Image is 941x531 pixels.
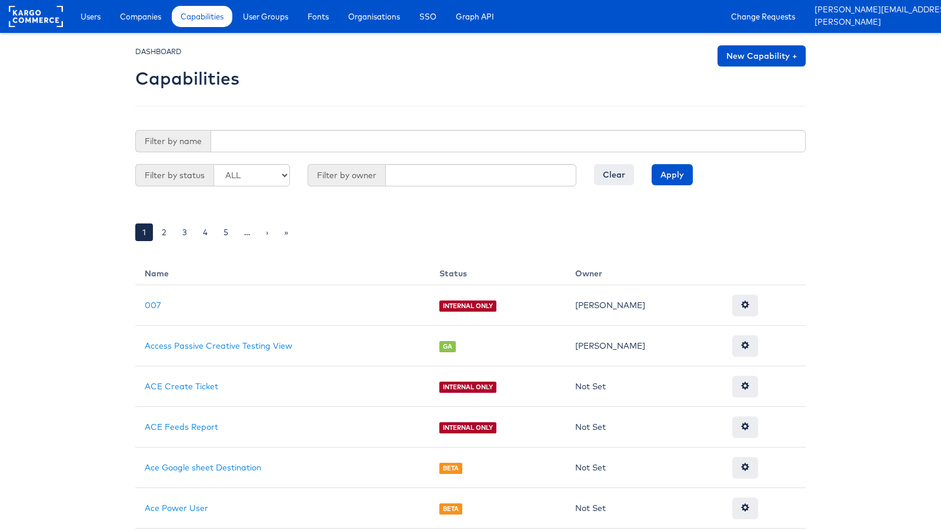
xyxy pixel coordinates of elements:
span: Organisations [348,11,400,22]
span: BETA [439,503,463,515]
a: 007 [145,300,161,310]
span: Filter by owner [308,164,385,186]
a: › [259,223,275,241]
td: Not Set [566,407,723,447]
a: 1 [135,223,153,241]
a: Organisations [339,6,409,27]
a: User Groups [234,6,297,27]
span: Filter by status [135,164,213,186]
span: Capabilities [181,11,223,22]
a: [PERSON_NAME] [815,16,932,29]
td: Not Set [566,447,723,488]
span: GA [439,341,456,352]
td: [PERSON_NAME] [566,285,723,326]
small: DASHBOARD [135,47,182,56]
a: [PERSON_NAME][EMAIL_ADDRESS][PERSON_NAME][DOMAIN_NAME] [815,4,932,16]
a: » [277,223,295,241]
a: … [237,223,257,241]
a: Companies [111,6,170,27]
input: Apply [652,164,693,185]
a: Ace Google sheet Destination [145,462,261,473]
a: 5 [216,223,235,241]
a: ACE Feeds Report [145,422,218,432]
span: Graph API [456,11,494,22]
a: New Capability + [718,45,806,66]
span: Users [81,11,101,22]
span: Filter by name [135,130,211,152]
span: Fonts [308,11,329,22]
td: Not Set [566,488,723,529]
th: Status [430,258,566,285]
a: 4 [196,223,215,241]
a: Access Passive Creative Testing View [145,340,292,351]
a: Users [72,6,109,27]
span: INTERNAL ONLY [439,422,497,433]
a: ACE Create Ticket [145,381,218,392]
a: Fonts [299,6,338,27]
span: User Groups [243,11,288,22]
span: INTERNAL ONLY [439,382,497,393]
td: [PERSON_NAME] [566,326,723,366]
span: SSO [419,11,436,22]
th: Name [135,258,430,285]
a: Capabilities [172,6,232,27]
a: SSO [411,6,445,27]
a: Graph API [447,6,503,27]
td: Not Set [566,366,723,407]
input: Clear [594,164,634,185]
a: 3 [175,223,194,241]
a: 2 [155,223,173,241]
a: Ace Power User [145,503,208,513]
h2: Capabilities [135,69,239,88]
span: BETA [439,463,463,474]
span: Companies [120,11,161,22]
span: INTERNAL ONLY [439,300,497,312]
th: Owner [566,258,723,285]
a: Change Requests [722,6,804,27]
